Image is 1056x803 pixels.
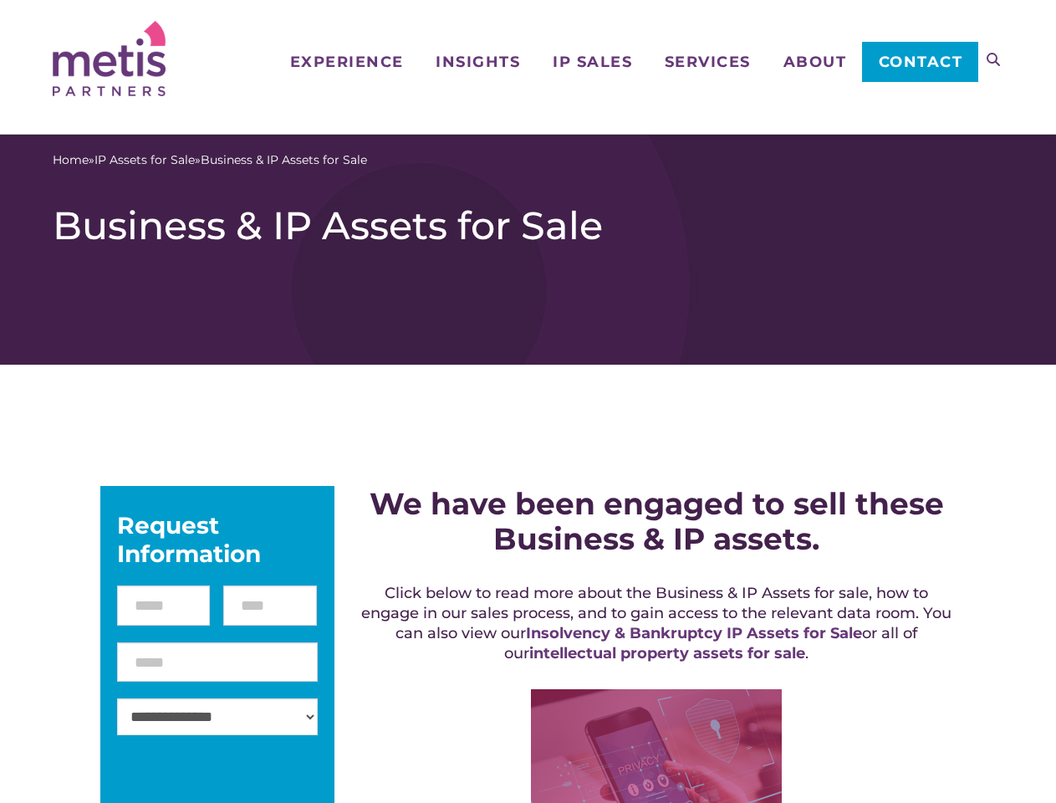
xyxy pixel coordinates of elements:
a: intellectual property assets for sale [529,644,805,662]
span: IP Sales [553,54,632,69]
a: Insolvency & Bankruptcy IP Assets for Sale [526,624,862,642]
a: Contact [862,42,978,82]
div: Request Information [117,511,318,568]
span: Insights [436,54,520,69]
h5: Click below to read more about the Business & IP Assets for sale, how to engage in our sales proc... [357,583,956,663]
span: Services [665,54,751,69]
span: Business & IP Assets for Sale [201,151,367,169]
span: Experience [290,54,404,69]
a: IP Assets for Sale [94,151,195,169]
h1: Business & IP Assets for Sale [53,202,1003,249]
strong: We have been engaged to sell these Business & IP assets. [370,485,944,557]
img: Metis Partners [53,21,166,96]
span: Contact [879,54,963,69]
a: Home [53,151,89,169]
span: » » [53,151,367,169]
span: About [783,54,847,69]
